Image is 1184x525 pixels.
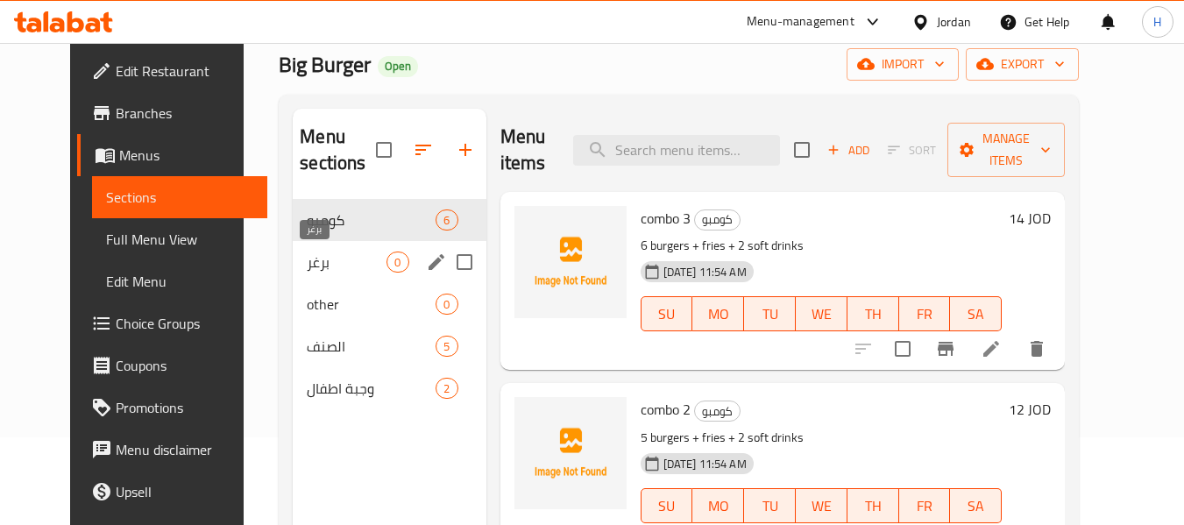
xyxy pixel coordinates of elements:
div: Menu-management [747,11,854,32]
span: كومبو [307,209,436,231]
button: SA [950,296,1002,331]
div: Jordan [937,12,971,32]
div: items [436,294,457,315]
span: [DATE] 11:54 AM [656,264,754,280]
div: items [386,252,408,273]
span: Branches [116,103,254,124]
div: other0 [293,283,486,325]
a: Choice Groups [77,302,268,344]
span: TU [751,493,789,519]
button: TU [744,488,796,523]
div: برغر0edit [293,241,486,283]
a: Branches [77,92,268,134]
span: 2 [436,380,457,397]
button: WE [796,488,847,523]
span: Edit Menu [106,271,254,292]
span: FR [906,493,944,519]
span: WE [803,302,840,327]
span: Select all sections [365,131,402,168]
span: Choice Groups [116,313,254,334]
a: Menus [77,134,268,176]
span: الصنف [307,336,436,357]
img: combo 2 [514,397,627,509]
span: Open [378,59,418,74]
a: Edit Menu [92,260,268,302]
span: Big Burger [279,45,371,84]
div: items [436,209,457,231]
span: import [861,53,945,75]
span: Select to update [884,330,921,367]
div: Open [378,56,418,77]
span: [DATE] 11:54 AM [656,456,754,472]
button: TH [847,296,899,331]
h2: Menu sections [300,124,375,176]
span: 5 [436,338,457,355]
h6: 14 JOD [1009,206,1051,231]
button: edit [423,249,450,275]
span: Add [825,140,872,160]
nav: Menu sections [293,192,486,416]
span: Select section [783,131,820,168]
button: import [847,48,959,81]
button: MO [692,488,744,523]
button: export [966,48,1079,81]
button: Branch-specific-item [925,328,967,370]
div: وجبة اطفال2 [293,367,486,409]
h6: 12 JOD [1009,397,1051,422]
span: SA [957,493,995,519]
span: برغر [307,252,386,273]
div: الصنف5 [293,325,486,367]
button: FR [899,488,951,523]
a: Edit Restaurant [77,50,268,92]
span: وجبة اطفال [307,378,436,399]
span: Promotions [116,397,254,418]
span: Select section first [876,137,947,164]
span: export [980,53,1065,75]
div: items [436,336,457,357]
span: 6 [436,212,457,229]
span: H [1153,12,1161,32]
h2: Menu items [500,124,553,176]
button: delete [1016,328,1058,370]
span: Manage items [961,128,1051,172]
span: SU [649,493,686,519]
p: 5 burgers + fries + 2 soft drinks [641,427,1003,449]
div: كومبو6 [293,199,486,241]
button: TU [744,296,796,331]
span: WE [803,493,840,519]
span: FR [906,302,944,327]
button: WE [796,296,847,331]
span: TU [751,302,789,327]
div: items [436,378,457,399]
span: كومبو [695,401,740,422]
a: Coupons [77,344,268,387]
button: SU [641,488,693,523]
span: 0 [387,254,408,271]
span: other [307,294,436,315]
span: MO [699,493,737,519]
input: search [573,135,780,166]
div: كومبو [694,209,741,231]
div: كومبو [694,401,741,422]
button: SA [950,488,1002,523]
span: Menu disclaimer [116,439,254,460]
button: MO [692,296,744,331]
span: Upsell [116,481,254,502]
a: Promotions [77,387,268,429]
span: SU [649,302,686,327]
a: Upsell [77,471,268,513]
span: Sort sections [402,129,444,171]
span: MO [699,302,737,327]
span: SA [957,302,995,327]
p: 6 burgers + fries + 2 soft drinks [641,235,1003,257]
button: SU [641,296,693,331]
span: combo 3 [641,205,691,231]
button: FR [899,296,951,331]
a: Sections [92,176,268,218]
span: Sections [106,187,254,208]
button: Add [820,137,876,164]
